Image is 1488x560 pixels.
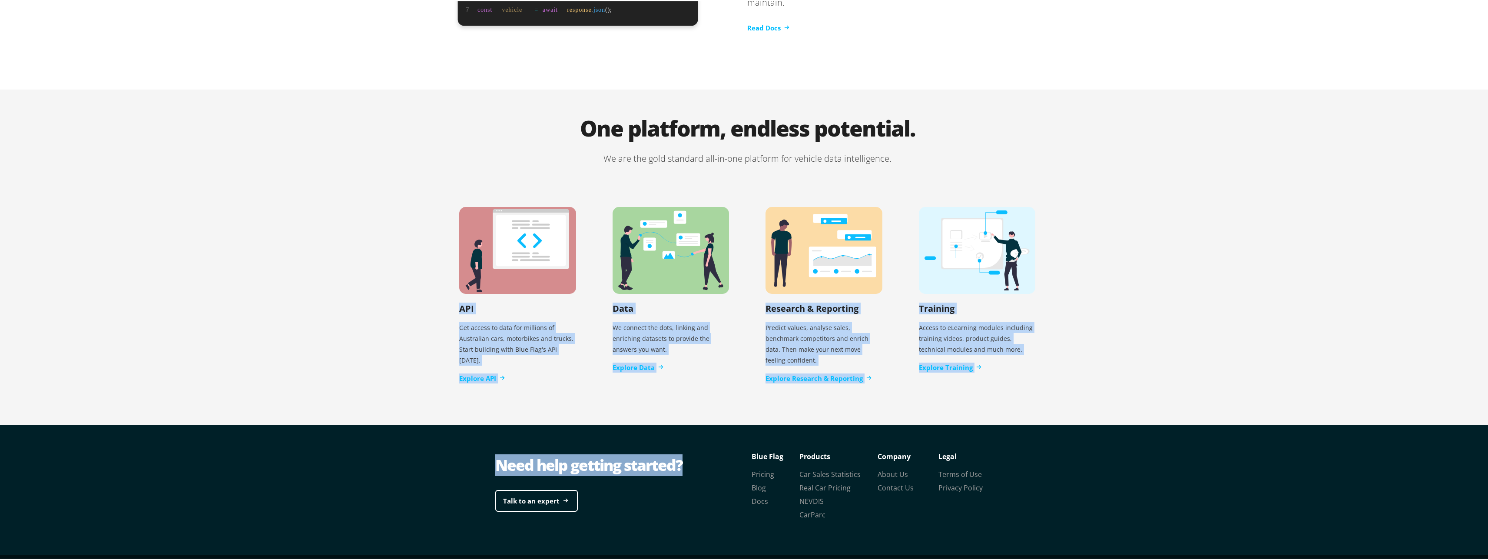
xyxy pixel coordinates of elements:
[752,468,774,478] a: Pricing
[919,301,954,313] h2: Training
[799,449,878,462] p: Products
[938,449,999,462] p: Legal
[495,453,747,475] div: Need help getting started?
[938,482,983,491] a: Privacy Policy
[919,361,981,371] a: Explore Training
[752,449,799,462] p: Blue Flag
[605,5,612,12] tspan: ();
[477,5,492,12] tspan: const
[459,317,576,368] p: Get access to data for millions of Australian cars, motorbikes and trucks. Start building with Bl...
[752,482,766,491] a: Blog
[752,495,768,505] a: Docs
[613,361,663,371] a: Explore Data
[613,301,633,313] h2: Data
[799,482,851,491] a: Real Car Pricing
[495,489,578,511] a: Talk to an expert
[441,151,1054,164] p: We are the gold standard all-in-one platform for vehicle data intelligence.
[459,301,474,313] h2: API
[543,5,558,12] tspan: await
[534,5,538,12] tspan: =
[593,5,605,12] tspan: json
[567,5,591,12] tspan: response
[766,317,882,368] p: Predict values, analyse sales, benchmark competitors and enrich data. Then make your next move fe...
[465,4,469,12] tspan: 7
[766,301,858,313] h2: Research & Reporting
[938,468,982,478] a: Terms of Use
[766,372,872,382] a: Explore Research & Reporting
[613,317,729,357] p: We connect the dots, linking and enriching datasets to provide the answers you want.
[919,317,1036,357] p: Access to eLearning modules including training videos, product guides, technical modules and much...
[878,449,938,462] p: Company
[878,482,914,491] a: Contact Us
[502,5,522,12] tspan: vehicle
[799,495,824,505] a: NEVDIS
[441,116,1054,151] h1: One platform, endless potential.
[799,509,825,518] a: CarParc
[459,372,505,382] a: Explore API
[799,468,861,478] a: Car Sales Statistics
[747,22,789,32] a: Read Docs
[592,5,593,12] tspan: .
[878,468,908,478] a: About Us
